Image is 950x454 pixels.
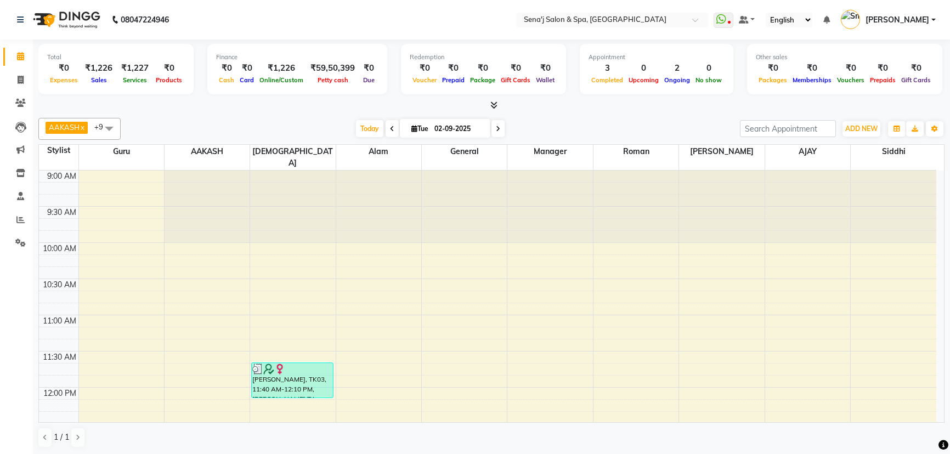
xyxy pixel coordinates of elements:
span: AAKASH [49,123,80,132]
div: ₹0 [467,62,498,75]
span: Voucher [410,76,439,84]
div: 11:30 AM [41,351,78,363]
div: ₹0 [410,62,439,75]
span: Completed [589,76,626,84]
span: Manager [507,145,592,158]
span: Tue [409,124,431,133]
button: ADD NEW [842,121,880,137]
span: [PERSON_NAME] [679,145,764,158]
span: Upcoming [626,76,661,84]
span: Services [120,76,150,84]
div: ₹0 [359,62,378,75]
div: ₹1,227 [117,62,153,75]
span: Due [360,76,377,84]
div: Total [47,53,185,62]
span: Gift Cards [898,76,934,84]
span: Alam [336,145,421,158]
span: Wallet [533,76,557,84]
div: ₹0 [498,62,533,75]
div: 10:00 AM [41,243,78,254]
div: ₹0 [216,62,237,75]
span: Siddhi [851,145,936,158]
div: Finance [216,53,378,62]
span: Vouchers [834,76,867,84]
div: ₹1,226 [257,62,306,75]
a: x [80,123,84,132]
div: ₹0 [867,62,898,75]
div: 11:00 AM [41,315,78,327]
b: 08047224946 [121,4,169,35]
img: logo [28,4,103,35]
span: [DEMOGRAPHIC_DATA] [250,145,335,170]
span: AAKASH [165,145,250,158]
input: Search Appointment [740,120,836,137]
div: Stylist [39,145,78,156]
span: Today [356,120,383,137]
span: Packages [756,76,790,84]
span: AJAY [765,145,850,158]
div: ₹1,226 [81,62,117,75]
div: ₹0 [47,62,81,75]
div: Other sales [756,53,934,62]
span: ADD NEW [845,124,878,133]
div: 9:30 AM [45,207,78,218]
div: ₹0 [237,62,257,75]
span: Guru [79,145,164,158]
span: Ongoing [661,76,693,84]
span: No show [693,76,725,84]
div: Redemption [410,53,557,62]
span: Package [467,76,498,84]
span: [PERSON_NAME] [866,14,929,26]
div: ₹0 [790,62,834,75]
div: ₹0 [533,62,557,75]
input: 2025-09-02 [431,121,486,137]
div: Appointment [589,53,725,62]
span: Expenses [47,76,81,84]
div: ₹0 [834,62,867,75]
span: Prepaids [867,76,898,84]
div: 2 [661,62,693,75]
span: Online/Custom [257,76,306,84]
span: Products [153,76,185,84]
div: ₹0 [153,62,185,75]
span: Petty cash [315,76,351,84]
div: 9:00 AM [45,171,78,182]
img: Smita Acharekar [841,10,860,29]
span: Gift Cards [498,76,533,84]
span: Cash [216,76,237,84]
span: Card [237,76,257,84]
span: +9 [94,122,111,131]
div: ₹0 [756,62,790,75]
div: 3 [589,62,626,75]
span: Prepaid [439,76,467,84]
div: 0 [693,62,725,75]
div: ₹59,50,399 [306,62,359,75]
span: 1 / 1 [54,432,69,443]
div: ₹0 [439,62,467,75]
div: 12:00 PM [41,388,78,399]
span: Memberships [790,76,834,84]
div: ₹0 [898,62,934,75]
div: [PERSON_NAME], TK03, 11:40 AM-12:10 PM, [PERSON_NAME] Trim [252,363,333,398]
div: 0 [626,62,661,75]
span: Roman [593,145,678,158]
div: 10:30 AM [41,279,78,291]
span: General [422,145,507,158]
span: Sales [88,76,110,84]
